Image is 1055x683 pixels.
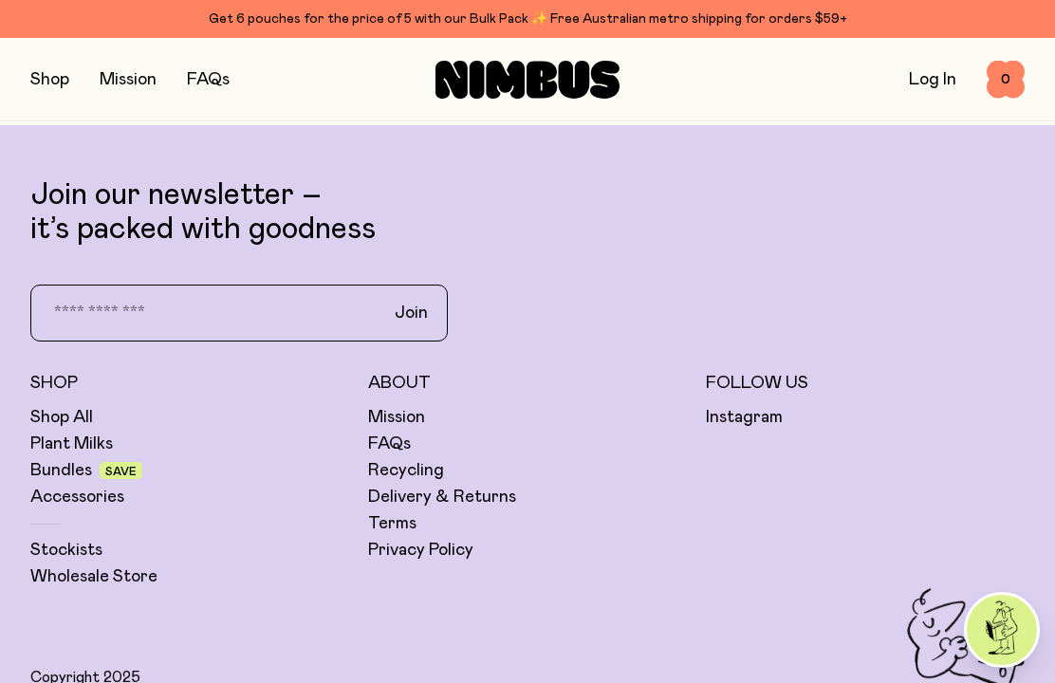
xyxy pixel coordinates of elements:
a: Wholesale Store [30,565,157,588]
a: Recycling [368,459,444,482]
img: agent [967,595,1037,665]
a: Log In [909,71,956,88]
button: 0 [987,61,1025,99]
a: Bundles [30,459,92,482]
span: Join [395,302,428,324]
a: Privacy Policy [368,539,473,562]
button: Join [379,293,443,333]
h5: About [368,372,687,395]
p: Join our newsletter – it’s packed with goodness [30,178,1025,247]
div: Get 6 pouches for the price of 5 with our Bulk Pack ✨ Free Australian metro shipping for orders $59+ [30,8,1025,30]
a: Mission [368,406,425,429]
a: Delivery & Returns [368,486,516,508]
span: Save [105,466,137,477]
a: Instagram [706,406,783,429]
a: FAQs [187,71,230,88]
h5: Shop [30,372,349,395]
a: FAQs [368,433,411,455]
a: Plant Milks [30,433,113,455]
a: Shop All [30,406,93,429]
a: Stockists [30,539,102,562]
a: Accessories [30,486,124,508]
a: Terms [368,512,416,535]
a: Mission [100,71,157,88]
h5: Follow Us [706,372,1025,395]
